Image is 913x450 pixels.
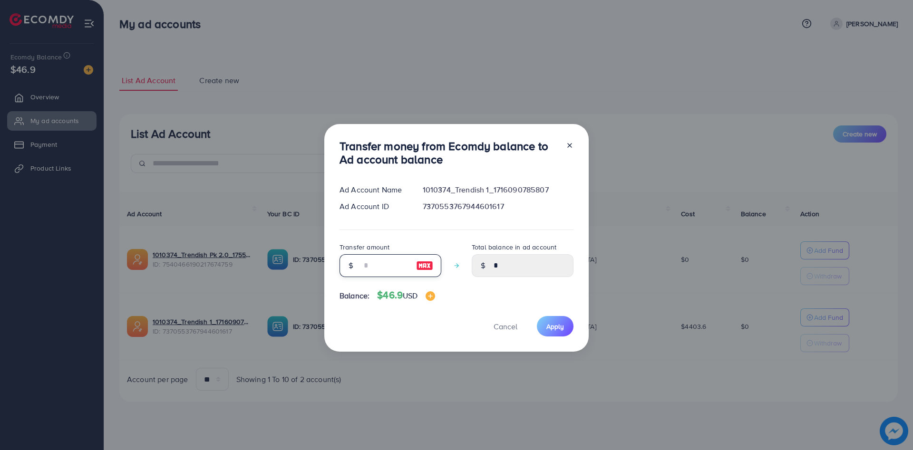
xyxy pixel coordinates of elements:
[415,184,581,195] div: 1010374_Trendish 1_1716090785807
[332,184,415,195] div: Ad Account Name
[340,290,369,301] span: Balance:
[426,291,435,301] img: image
[537,316,573,336] button: Apply
[416,260,433,271] img: image
[482,316,529,336] button: Cancel
[494,321,517,332] span: Cancel
[377,289,435,301] h4: $46.9
[415,201,581,212] div: 7370553767944601617
[332,201,415,212] div: Ad Account ID
[403,290,418,301] span: USD
[340,139,558,167] h3: Transfer money from Ecomdy balance to Ad account balance
[340,242,389,252] label: Transfer amount
[546,322,564,331] span: Apply
[472,242,556,252] label: Total balance in ad account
